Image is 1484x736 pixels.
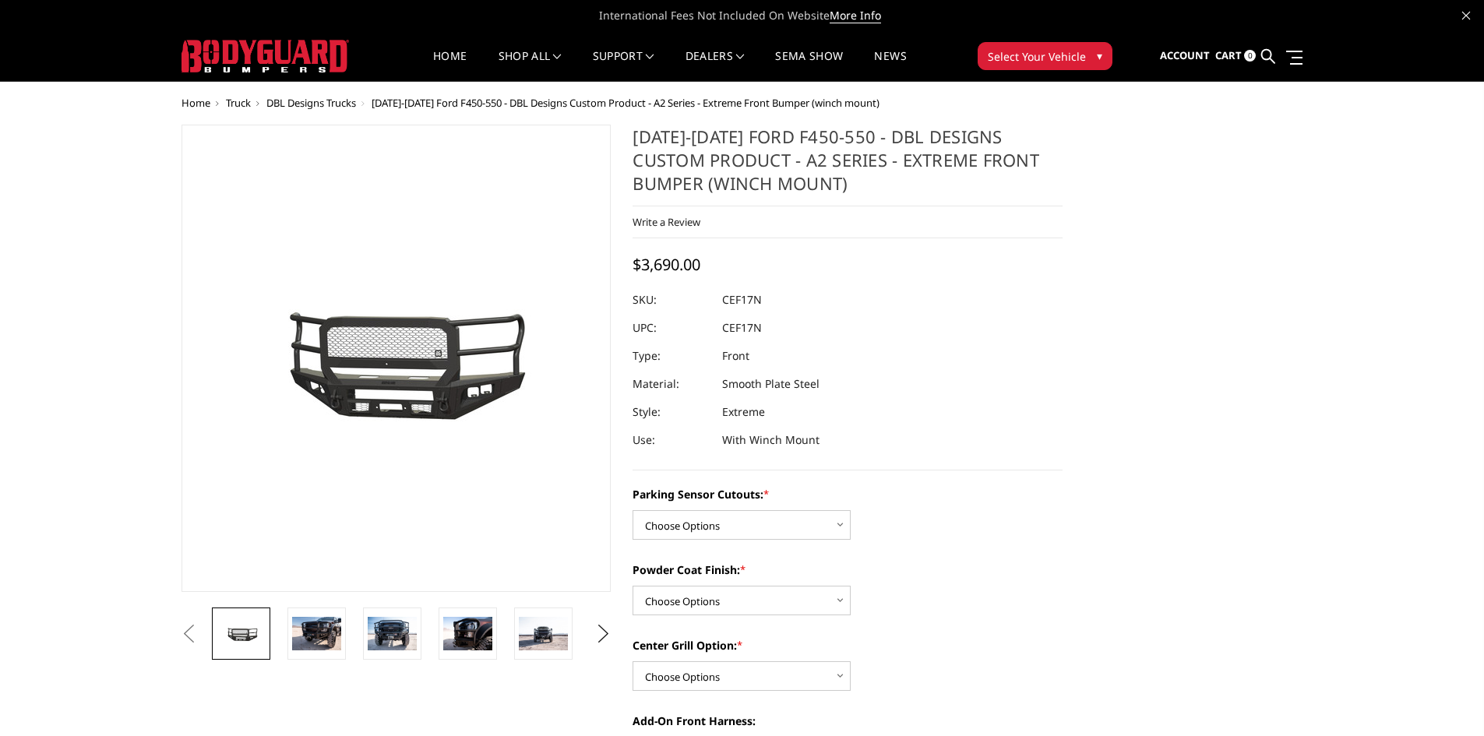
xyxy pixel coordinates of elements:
[226,96,251,110] a: Truck
[593,51,654,81] a: Support
[633,398,710,426] dt: Style:
[633,254,700,275] span: $3,690.00
[1160,35,1210,77] a: Account
[722,426,820,454] dd: With Winch Mount
[722,286,762,314] dd: CEF17N
[775,51,843,81] a: SEMA Show
[722,370,820,398] dd: Smooth Plate Steel
[499,51,562,81] a: shop all
[182,40,349,72] img: BODYGUARD BUMPERS
[633,562,1063,578] label: Powder Coat Finish:
[988,48,1086,65] span: Select Your Vehicle
[633,314,710,342] dt: UPC:
[633,286,710,314] dt: SKU:
[519,617,568,650] img: 2017-2022 Ford F450-550 - DBL Designs Custom Product - A2 Series - Extreme Front Bumper (winch mo...
[443,617,492,650] img: 2017-2022 Ford F450-550 - DBL Designs Custom Product - A2 Series - Extreme Front Bumper (winch mo...
[182,125,612,592] a: 2017-2022 Ford F450-550 - DBL Designs Custom Product - A2 Series - Extreme Front Bumper (winch mo...
[1160,48,1210,62] span: Account
[182,96,210,110] a: Home
[591,622,615,646] button: Next
[633,426,710,454] dt: Use:
[633,713,1063,729] label: Add-On Front Harness:
[266,96,356,110] a: DBL Designs Trucks
[874,51,906,81] a: News
[633,215,700,229] a: Write a Review
[633,370,710,398] dt: Material:
[633,486,1063,502] label: Parking Sensor Cutouts:
[372,96,879,110] span: [DATE]-[DATE] Ford F450-550 - DBL Designs Custom Product - A2 Series - Extreme Front Bumper (winc...
[722,342,749,370] dd: Front
[633,125,1063,206] h1: [DATE]-[DATE] Ford F450-550 - DBL Designs Custom Product - A2 Series - Extreme Front Bumper (winc...
[722,398,765,426] dd: Extreme
[633,637,1063,653] label: Center Grill Option:
[1244,50,1256,62] span: 0
[433,51,467,81] a: Home
[686,51,745,81] a: Dealers
[722,314,762,342] dd: CEF17N
[368,617,417,650] img: 2017-2022 Ford F450-550 - DBL Designs Custom Product - A2 Series - Extreme Front Bumper (winch mo...
[1215,35,1256,77] a: Cart 0
[1097,48,1102,64] span: ▾
[633,342,710,370] dt: Type:
[1215,48,1242,62] span: Cart
[292,617,341,650] img: 2017-2022 Ford F450-550 - DBL Designs Custom Product - A2 Series - Extreme Front Bumper (winch mo...
[830,8,881,23] a: More Info
[178,622,201,646] button: Previous
[978,42,1112,70] button: Select Your Vehicle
